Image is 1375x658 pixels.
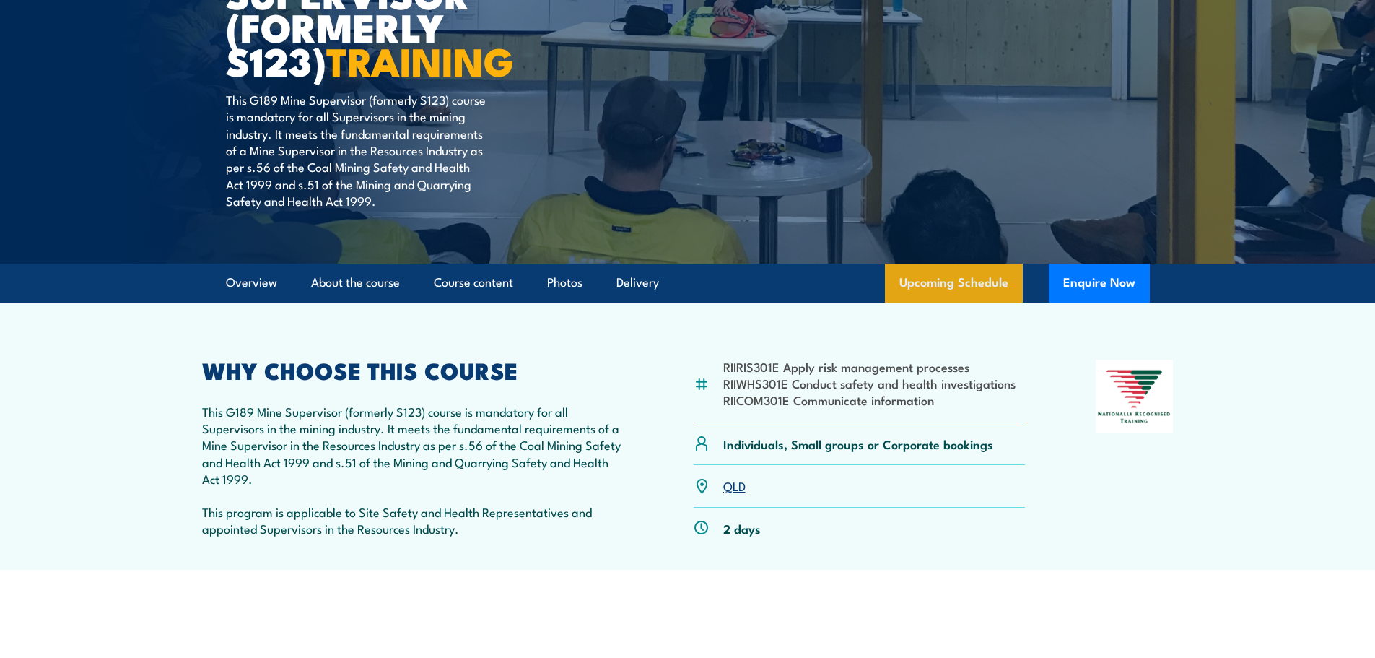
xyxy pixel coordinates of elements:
strong: TRAINING [326,30,514,90]
h2: WHY CHOOSE THIS COURSE [202,360,624,380]
p: 2 days [723,520,761,537]
a: Overview [226,264,277,302]
a: Photos [547,264,582,302]
a: Upcoming Schedule [885,264,1023,303]
li: RIICOM301E Communicate information [723,391,1016,408]
p: This program is applicable to Site Safety and Health Representatives and appointed Supervisors in... [202,503,624,537]
button: Enquire Now [1049,264,1150,303]
li: RIIRIS301E Apply risk management processes [723,358,1016,375]
img: Nationally Recognised Training logo. [1096,360,1174,433]
a: Delivery [616,264,659,302]
a: Course content [434,264,513,302]
a: QLD [723,477,746,494]
p: This G189 Mine Supervisor (formerly S123) course is mandatory for all Supervisors in the mining i... [202,403,624,488]
p: Individuals, Small groups or Corporate bookings [723,436,993,452]
p: This G189 Mine Supervisor (formerly S123) course is mandatory for all Supervisors in the mining i... [226,91,489,209]
li: RIIWHS301E Conduct safety and health investigations [723,375,1016,391]
a: About the course [311,264,400,302]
